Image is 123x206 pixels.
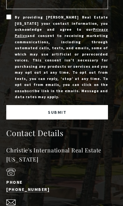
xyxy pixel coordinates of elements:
[15,27,108,38] a: Privacy Policy - open in a new tab
[48,109,66,115] span: Submit
[6,14,11,19] input: By providing [PERSON_NAME] Real Estate [US_STATE] your contact information, you acknowledge and a...
[15,14,108,100] span: By providing [PERSON_NAME] Real Estate [US_STATE] your contact information, you acknowledge and a...
[6,187,49,192] a: call (939) 337-3000
[6,146,117,164] h4: Christie's International Real Estate [US_STATE]
[6,105,108,119] button: Submit
[6,127,117,138] h2: Contact Details
[6,180,106,184] p: Phone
